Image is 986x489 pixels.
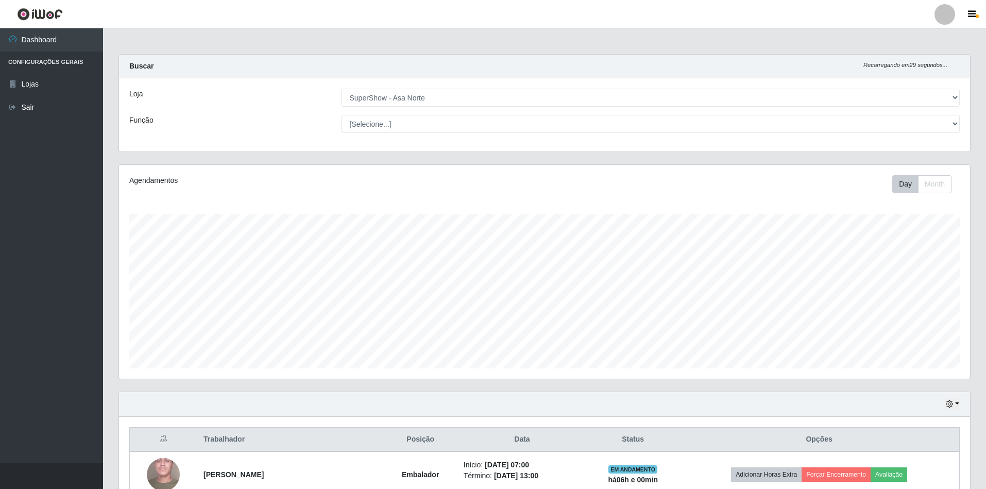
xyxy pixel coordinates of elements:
[802,467,871,482] button: Forçar Encerramento
[494,471,538,480] time: [DATE] 13:00
[203,470,264,479] strong: [PERSON_NAME]
[731,467,802,482] button: Adicionar Horas Extra
[129,115,154,126] label: Função
[464,470,581,481] li: Término:
[871,467,907,482] button: Avaliação
[892,175,951,193] div: First group
[863,62,947,68] i: Recarregando em 29 segundos...
[384,428,457,452] th: Posição
[679,428,959,452] th: Opções
[129,89,143,99] label: Loja
[608,476,658,484] strong: há 06 h e 00 min
[457,428,587,452] th: Data
[402,470,439,479] strong: Embalador
[587,428,679,452] th: Status
[485,461,529,469] time: [DATE] 07:00
[892,175,919,193] button: Day
[129,175,466,186] div: Agendamentos
[918,175,951,193] button: Month
[464,460,581,470] li: Início:
[608,465,657,474] span: EM ANDAMENTO
[197,428,384,452] th: Trabalhador
[892,175,960,193] div: Toolbar with button groups
[17,8,63,21] img: CoreUI Logo
[129,62,154,70] strong: Buscar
